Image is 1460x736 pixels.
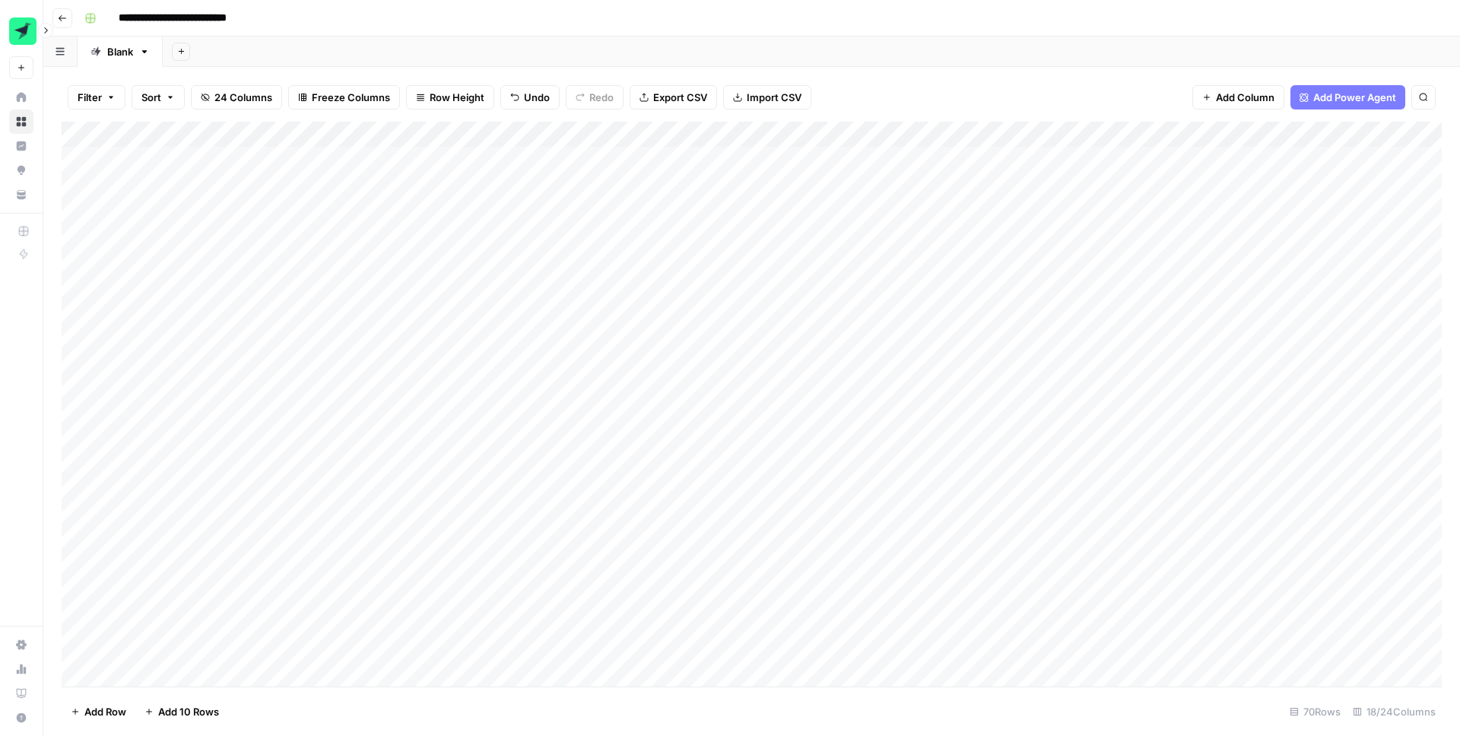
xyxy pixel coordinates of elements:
[135,700,228,724] button: Add 10 Rows
[430,90,484,105] span: Row Height
[9,134,33,158] a: Insights
[524,90,550,105] span: Undo
[653,90,707,105] span: Export CSV
[9,158,33,182] a: Opportunities
[68,85,125,109] button: Filter
[1216,90,1274,105] span: Add Column
[566,85,624,109] button: Redo
[9,633,33,657] a: Settings
[312,90,390,105] span: Freeze Columns
[9,657,33,681] a: Usage
[62,700,135,724] button: Add Row
[9,12,33,50] button: Workspace: Tinybird
[132,85,185,109] button: Sort
[158,704,219,719] span: Add 10 Rows
[1347,700,1442,724] div: 18/24 Columns
[288,85,400,109] button: Freeze Columns
[1313,90,1396,105] span: Add Power Agent
[214,90,272,105] span: 24 Columns
[500,85,560,109] button: Undo
[1290,85,1405,109] button: Add Power Agent
[589,90,614,105] span: Redo
[406,85,494,109] button: Row Height
[1284,700,1347,724] div: 70 Rows
[9,706,33,730] button: Help + Support
[84,704,126,719] span: Add Row
[78,36,163,67] a: Blank
[9,681,33,706] a: Learning Hub
[747,90,801,105] span: Import CSV
[9,85,33,109] a: Home
[141,90,161,105] span: Sort
[723,85,811,109] button: Import CSV
[78,90,102,105] span: Filter
[9,182,33,207] a: Your Data
[9,109,33,134] a: Browse
[107,44,133,59] div: Blank
[9,17,36,45] img: Tinybird Logo
[191,85,282,109] button: 24 Columns
[1192,85,1284,109] button: Add Column
[630,85,717,109] button: Export CSV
